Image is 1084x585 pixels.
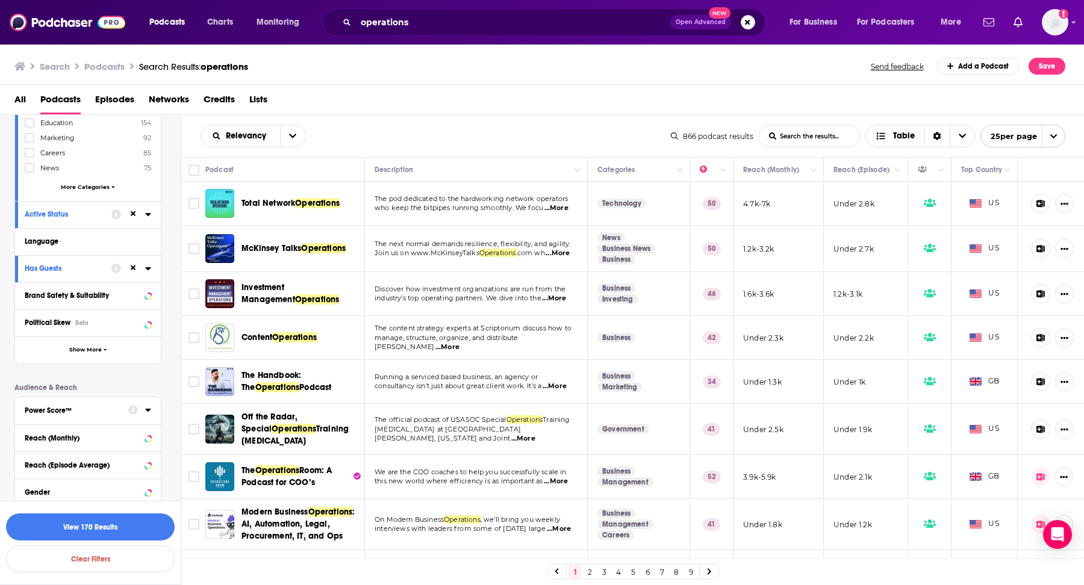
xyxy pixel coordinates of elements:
span: Credits [204,90,235,114]
span: Toggle select row [188,424,199,435]
p: 1.6k-3.6k [743,289,774,299]
div: Top Country [961,162,1002,177]
span: Episodes [95,90,134,114]
span: Toggle select row [188,471,199,482]
a: Show notifications dropdown [979,12,999,32]
span: 92 [143,134,151,142]
button: Reach (Monthly) [25,430,151,445]
a: Marketing [597,382,642,392]
button: Choose View [865,125,976,147]
span: Operations. [479,249,517,257]
button: Column Actions [716,163,730,178]
a: 2 [584,565,596,579]
button: Gender [25,484,151,499]
span: Training [543,415,570,424]
span: Podcast [299,382,331,392]
p: 4.7k-7k [743,199,770,209]
a: News [597,233,625,243]
span: Monitoring [257,14,299,31]
a: 6 [641,565,653,579]
span: com wh [517,249,545,257]
img: Total Network Operations [205,189,234,218]
p: Under 2.1k [833,472,872,482]
a: Off the Radar, SpecialOperationsTraining [MEDICAL_DATA] [241,411,361,447]
p: Under 1.9k [833,424,872,435]
div: Reach (Episode) [833,162,889,177]
a: Business [597,255,635,264]
button: Active Status [25,206,111,221]
button: open menu [980,125,1065,147]
span: News [40,164,59,172]
img: Modern Business Operations: AI, Automation, Legal, Procurement, IT, and Ops [205,510,234,539]
a: Total NetworkOperations [241,197,340,209]
span: Operations [506,415,543,424]
span: We are the COO coaches to help you successfully scale in [375,468,567,476]
button: open menu [781,13,852,32]
a: 5 [627,565,639,579]
a: Business [597,509,635,518]
span: Operations [295,198,340,208]
p: 42 [703,332,721,344]
button: open menu [849,13,932,32]
div: 866 podcast results [671,132,753,141]
img: McKinsey Talks Operations [205,234,234,263]
span: Join us on www.McKinseyTalks [375,249,479,257]
button: Show profile menu [1042,9,1068,36]
p: 50 [703,197,721,209]
a: All [14,90,26,114]
span: Operations [295,294,340,305]
a: 8 [670,565,682,579]
span: interviews with leaders from some of [DATE] large [375,524,546,533]
button: Clear Filters [6,545,175,572]
p: Under 2.5k [743,424,783,435]
span: Table [893,132,915,140]
span: ...More [543,382,567,391]
span: Podcasts [149,14,185,31]
a: Business [597,333,635,342]
a: Investment ManagementOperations [241,282,361,306]
p: Under 1k [833,377,865,387]
span: For Business [790,14,837,31]
a: Podcasts [40,90,81,114]
button: Power Score™ [25,402,128,417]
p: Under 2.3k [743,333,783,343]
button: open menu [201,132,280,140]
a: Business [597,466,635,476]
span: Networks [149,90,189,114]
span: Logged in as TeemsPR [1042,9,1068,36]
span: manage, structure, organize, and distribute [PERSON_NAME] [375,333,518,351]
span: operations [201,61,248,72]
span: Toggle select row [188,198,199,209]
span: ...More [547,524,571,534]
p: 50 [703,243,721,255]
button: Brand Safety & Suitability [25,288,151,303]
button: Show More Button [1055,239,1074,258]
button: Column Actions [673,163,687,178]
span: Content [241,332,272,342]
span: , we’ll bring you weekly [481,515,560,524]
span: US [970,288,999,300]
span: Operations [308,507,353,517]
a: Lists [249,90,267,114]
span: ...More [546,249,570,258]
span: US [970,243,999,255]
span: ...More [435,342,459,352]
button: Column Actions [1000,163,1015,178]
span: Marketing [40,134,75,142]
a: Charts [199,13,240,32]
span: US [970,518,999,530]
p: 3.9k-5.9k [743,472,776,482]
div: Language [25,237,143,246]
span: 25 per page [981,127,1037,146]
a: 3 [598,565,610,579]
span: ...More [511,434,535,444]
a: Show notifications dropdown [1009,12,1027,32]
img: Off the Radar, Special Operations Training Detachment [205,415,234,444]
a: Technology [597,199,646,208]
p: 41 [703,518,720,530]
span: Investment Management [241,282,295,305]
button: Has Guests [25,261,111,276]
button: More Categories [25,184,151,190]
div: Search Results: [139,61,248,72]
